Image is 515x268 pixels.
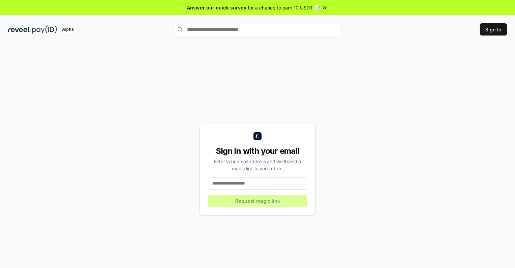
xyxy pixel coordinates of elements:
[248,4,320,11] span: for a chance to earn 10 USDT 📝
[208,146,307,156] div: Sign in with your email
[187,4,246,11] span: Answer our quick survey
[32,25,57,34] img: pay_id
[58,25,77,34] div: Alpha
[208,158,307,172] div: Enter your email address and we’ll send a magic link to your inbox.
[253,132,262,140] img: logo_small
[480,23,507,35] button: Sign In
[8,25,31,34] img: reveel_dark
